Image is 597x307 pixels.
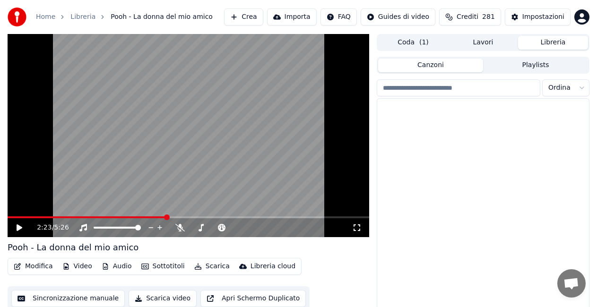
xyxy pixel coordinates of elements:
button: Sottotitoli [138,260,189,273]
div: Pooh - La donna del mio amico [8,241,138,254]
span: Pooh - La donna del mio amico [111,12,213,22]
button: Sincronizzazione manuale [11,290,125,307]
button: Importa [267,9,317,26]
button: Apri Schermo Duplicato [200,290,306,307]
div: / [37,223,60,232]
button: Libreria [518,36,588,50]
button: Playlists [483,59,588,72]
button: Impostazioni [505,9,571,26]
button: Crediti281 [439,9,501,26]
button: Video [59,260,96,273]
button: FAQ [320,9,357,26]
div: Libreria cloud [251,262,295,271]
span: 5:26 [54,223,69,232]
button: Scarica [190,260,234,273]
span: Ordina [548,83,571,93]
button: Crea [224,9,263,26]
a: Home [36,12,55,22]
a: Libreria [70,12,95,22]
button: Canzoni [378,59,483,72]
nav: breadcrumb [36,12,213,22]
span: ( 1 ) [419,38,429,47]
button: Scarica video [129,290,197,307]
img: youka [8,8,26,26]
span: Crediti [457,12,478,22]
button: Audio [98,260,136,273]
button: Modifica [10,260,57,273]
button: Coda [378,36,448,50]
a: Aprire la chat [557,269,586,298]
button: Lavori [448,36,518,50]
button: Guides di video [361,9,435,26]
div: Impostazioni [522,12,564,22]
span: 2:23 [37,223,52,232]
span: 281 [482,12,495,22]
